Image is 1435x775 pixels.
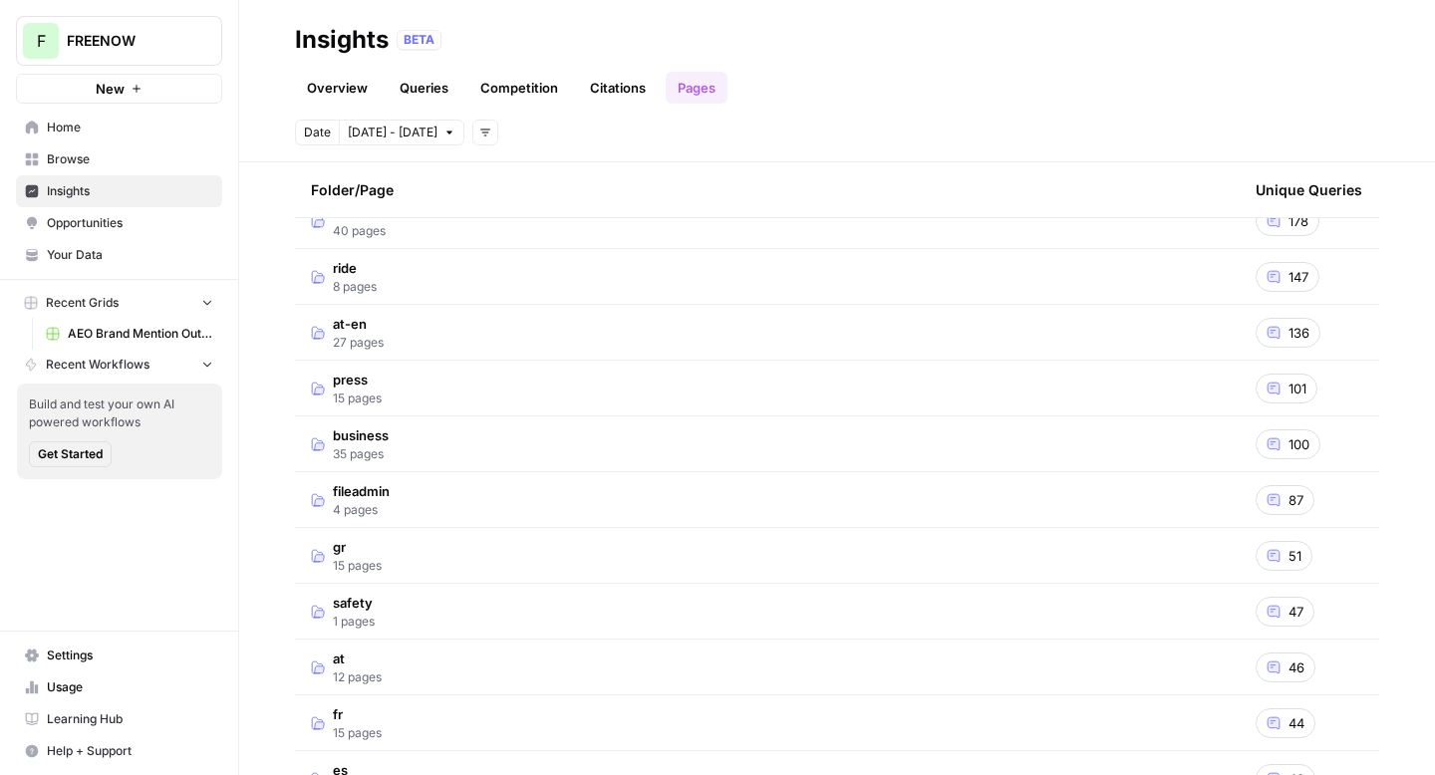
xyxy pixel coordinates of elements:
div: Insights [295,24,389,56]
span: [DATE] - [DATE] [348,124,437,141]
span: Date [304,124,331,141]
span: 100 [1289,434,1309,454]
span: Get Started [38,445,103,463]
span: ride [333,258,377,278]
span: 47 [1289,602,1303,622]
span: 15 pages [333,724,382,742]
a: Browse [16,143,222,175]
span: gr [333,537,382,557]
button: Workspace: FREENOW [16,16,222,66]
span: 51 [1289,546,1301,566]
a: Opportunities [16,207,222,239]
span: AEO Brand Mention Outreach [68,325,213,343]
span: Help + Support [47,742,213,760]
a: Home [16,112,222,143]
a: AEO Brand Mention Outreach [37,318,222,350]
button: Help + Support [16,735,222,767]
div: Folder/Page [311,162,1224,217]
span: 4 pages [333,501,390,519]
span: 27 pages [333,334,384,352]
span: 15 pages [333,557,382,575]
a: Learning Hub [16,703,222,735]
a: Pages [666,72,727,104]
span: Build and test your own AI powered workflows [29,395,210,431]
span: at-en [333,314,384,334]
span: Learning Hub [47,710,213,728]
span: Insights [47,182,213,200]
span: Browse [47,150,213,168]
button: Recent Grids [16,288,222,318]
span: 1 pages [333,613,375,631]
span: Opportunities [47,214,213,232]
span: 46 [1289,657,1304,677]
span: at [333,648,382,668]
span: F [37,29,46,53]
span: fileadmin [333,481,390,501]
span: Usage [47,678,213,696]
div: BETA [397,30,441,50]
span: Recent Grids [46,294,119,312]
span: 101 [1289,379,1306,398]
span: 35 pages [333,445,389,463]
span: Home [47,119,213,136]
a: Queries [388,72,460,104]
a: Citations [578,72,658,104]
a: Your Data [16,239,222,271]
span: Your Data [47,246,213,264]
a: Competition [468,72,570,104]
button: New [16,74,222,104]
span: press [333,370,382,389]
span: 44 [1289,713,1304,733]
span: business [333,425,389,445]
a: Overview [295,72,380,104]
button: Recent Workflows [16,350,222,380]
a: Settings [16,640,222,671]
button: [DATE] - [DATE] [339,120,464,145]
div: Unique Queries [1256,162,1362,217]
span: 87 [1289,490,1303,510]
button: Get Started [29,441,112,467]
span: 136 [1289,323,1309,343]
span: fr [333,704,382,724]
span: Settings [47,646,213,664]
span: 15 pages [333,389,382,407]
span: 12 pages [333,668,382,686]
span: 147 [1289,267,1308,287]
span: FREENOW [67,31,187,51]
span: Recent Workflows [46,356,149,374]
span: 8 pages [333,278,377,296]
a: Usage [16,671,222,703]
a: Insights [16,175,222,207]
span: safety [333,593,375,613]
span: New [96,79,125,99]
span: 178 [1289,211,1308,231]
span: 40 pages [333,222,386,240]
